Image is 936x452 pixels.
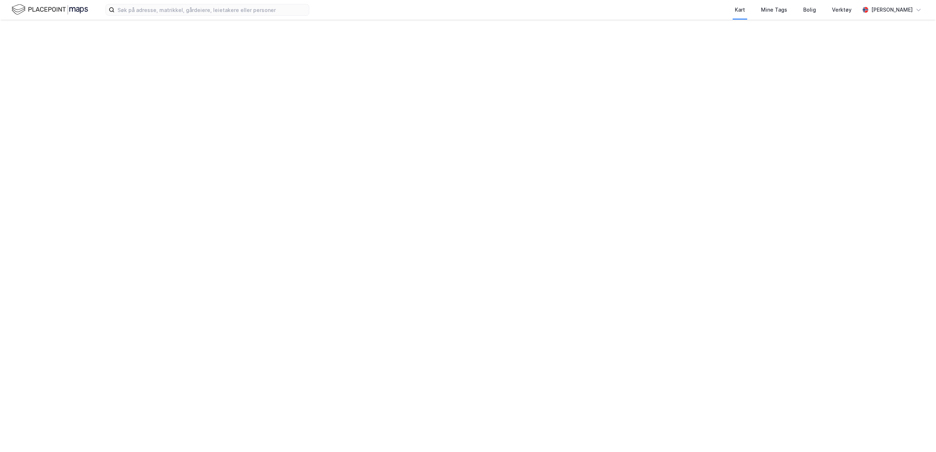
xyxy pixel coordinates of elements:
[803,5,816,14] div: Bolig
[735,5,745,14] div: Kart
[761,5,787,14] div: Mine Tags
[115,4,309,15] input: Søk på adresse, matrikkel, gårdeiere, leietakere eller personer
[871,5,913,14] div: [PERSON_NAME]
[900,417,936,452] iframe: Chat Widget
[832,5,852,14] div: Verktøy
[12,3,88,16] img: logo.f888ab2527a4732fd821a326f86c7f29.svg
